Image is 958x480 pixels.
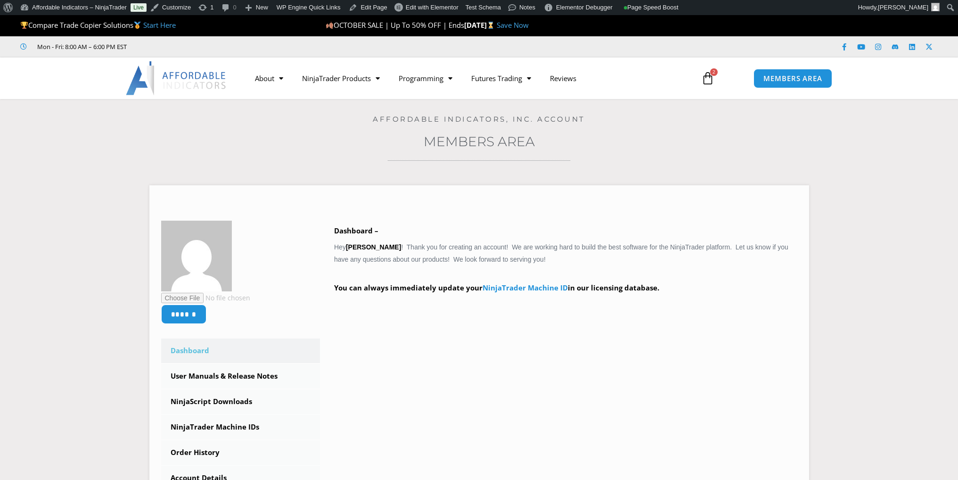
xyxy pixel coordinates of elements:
a: Reviews [540,67,586,89]
iframe: Customer reviews powered by Trustpilot [140,42,281,51]
a: Save Now [497,20,529,30]
img: 🍂 [326,22,333,29]
span: 2 [710,68,718,76]
img: 673085738d261fa6b61fed6747936c1a7227827edb8f8cdfd7ee6e062d732f31 [161,221,232,291]
a: MEMBERS AREA [753,69,832,88]
a: Members Area [424,133,535,149]
a: Programming [389,67,462,89]
span: OCTOBER SALE | Up To 50% OFF | Ends [326,20,464,30]
nav: Menu [246,67,690,89]
strong: [DATE] [464,20,497,30]
a: NinjaTrader Machine ID [483,283,568,292]
a: Live [131,3,147,12]
a: Start Here [143,20,176,30]
strong: You can always immediately update your in our licensing database. [334,283,659,292]
a: NinjaTrader Machine IDs [161,415,320,439]
img: 🏆 [21,22,28,29]
a: NinjaScript Downloads [161,389,320,414]
span: Edit with Elementor [406,4,459,11]
img: ⌛ [487,22,494,29]
img: LogoAI | Affordable Indicators – NinjaTrader [126,61,227,95]
b: Dashboard – [334,226,378,235]
span: [PERSON_NAME] [878,4,928,11]
span: Mon - Fri: 8:00 AM – 6:00 PM EST [35,41,127,52]
a: Dashboard [161,339,320,363]
span: MEMBERS AREA [763,75,822,82]
a: About [246,67,293,89]
span: Compare Trade Copier Solutions [20,20,176,30]
a: 2 [687,65,729,92]
a: Order History [161,440,320,465]
div: Hey ! Thank you for creating an account! We are working hard to build the best software for the N... [334,224,797,308]
strong: [PERSON_NAME] [346,243,401,251]
a: Futures Trading [462,67,540,89]
a: User Manuals & Release Notes [161,364,320,389]
a: NinjaTrader Products [293,67,389,89]
img: 🥇 [134,22,141,29]
a: Affordable Indicators, Inc. Account [373,115,585,124]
